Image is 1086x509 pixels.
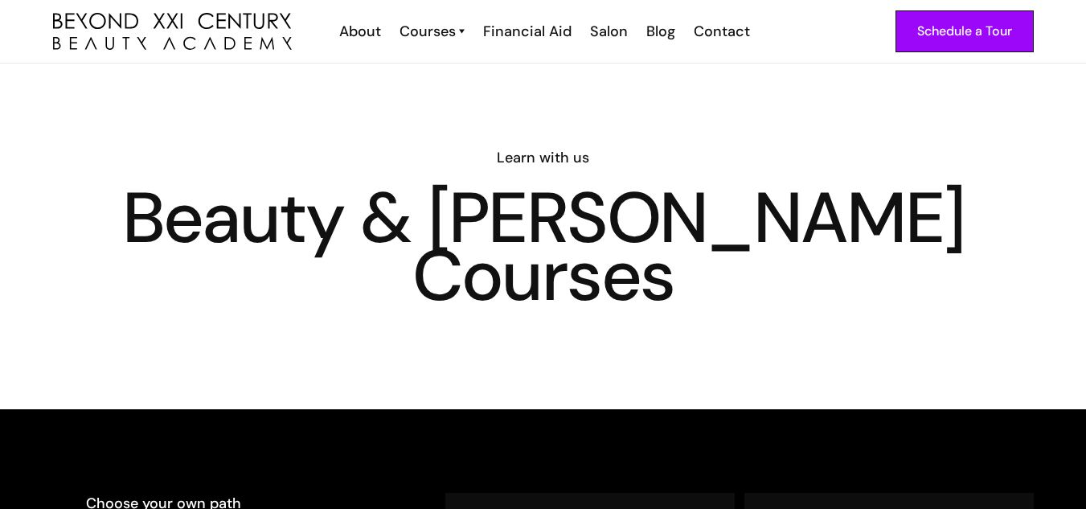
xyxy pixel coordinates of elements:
[636,21,683,42] a: Blog
[683,21,758,42] a: Contact
[473,21,580,42] a: Financial Aid
[917,21,1012,42] div: Schedule a Tour
[646,21,675,42] div: Blog
[580,21,636,42] a: Salon
[329,21,389,42] a: About
[53,189,1034,305] h1: Beauty & [PERSON_NAME] Courses
[53,13,292,51] a: home
[400,21,456,42] div: Courses
[694,21,750,42] div: Contact
[339,21,381,42] div: About
[53,13,292,51] img: beyond 21st century beauty academy logo
[895,10,1034,52] a: Schedule a Tour
[483,21,572,42] div: Financial Aid
[53,147,1034,168] h6: Learn with us
[400,21,465,42] a: Courses
[590,21,628,42] div: Salon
